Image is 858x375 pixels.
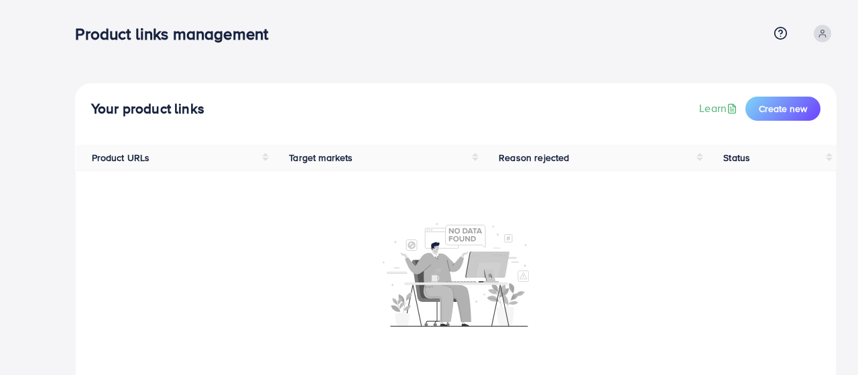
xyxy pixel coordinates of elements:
[759,102,807,115] span: Create new
[383,221,529,327] img: No account
[75,24,279,44] h3: Product links management
[91,101,204,117] h4: Your product links
[92,151,150,164] span: Product URLs
[699,101,740,116] a: Learn
[289,151,353,164] span: Target markets
[745,97,820,121] button: Create new
[723,151,750,164] span: Status
[499,151,569,164] span: Reason rejected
